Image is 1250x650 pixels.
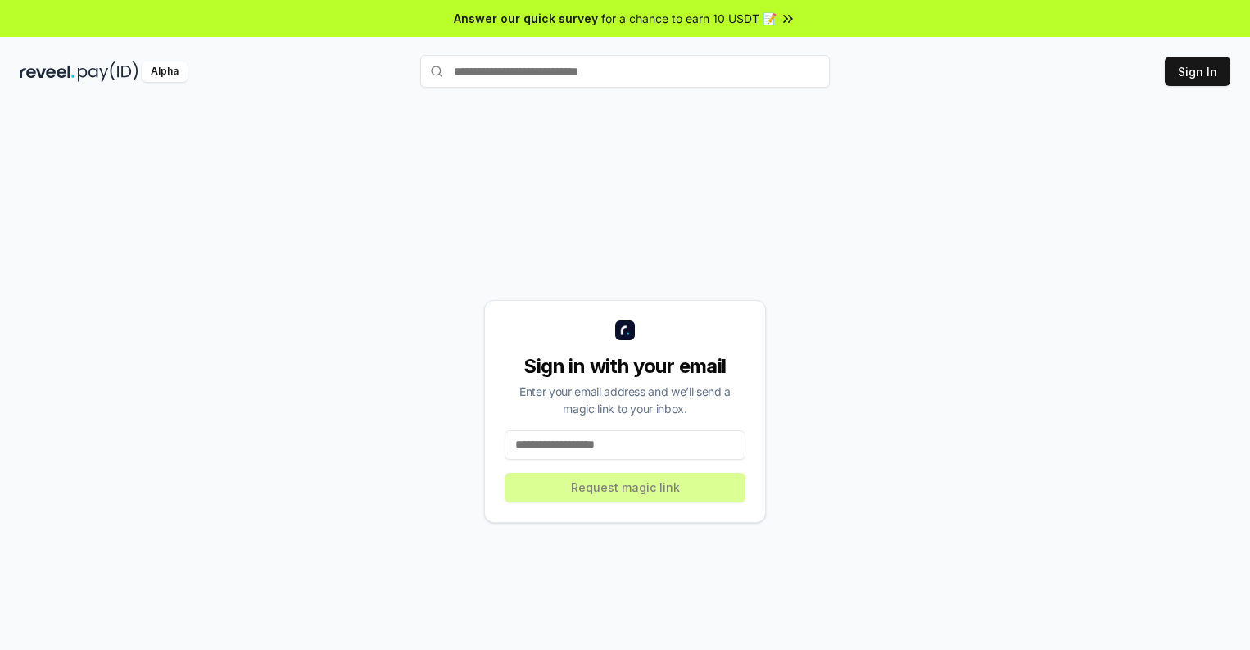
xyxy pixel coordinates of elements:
[20,61,75,82] img: reveel_dark
[601,10,777,27] span: for a chance to earn 10 USDT 📝
[78,61,138,82] img: pay_id
[505,383,745,417] div: Enter your email address and we’ll send a magic link to your inbox.
[454,10,598,27] span: Answer our quick survey
[1165,57,1230,86] button: Sign In
[505,353,745,380] div: Sign in with your email
[142,61,188,82] div: Alpha
[615,320,635,340] img: logo_small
